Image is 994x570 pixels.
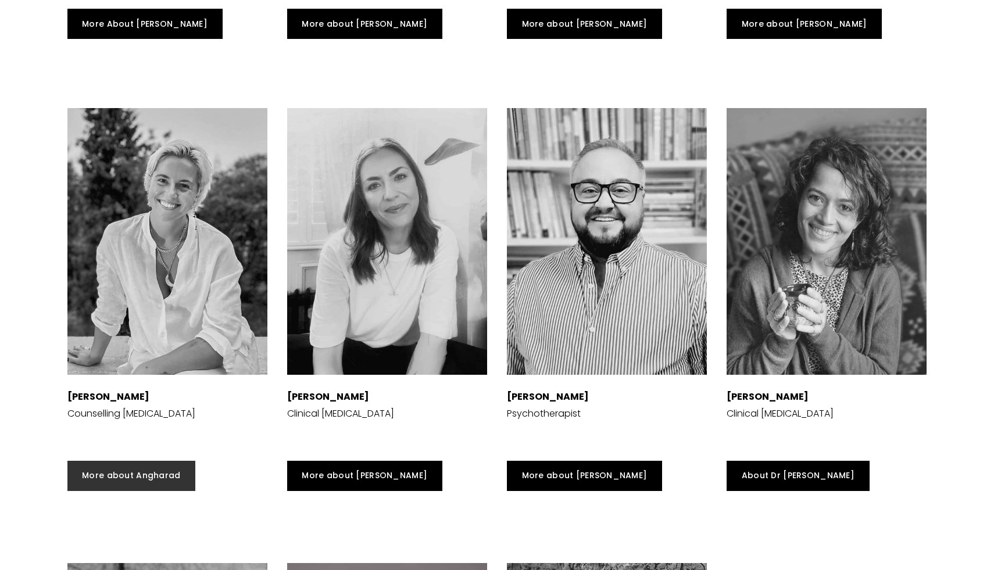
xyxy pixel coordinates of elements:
[507,390,589,403] strong: [PERSON_NAME]
[727,390,834,420] p: Clinical [MEDICAL_DATA]
[507,461,662,491] a: More about [PERSON_NAME]
[287,390,394,420] p: Clinical [MEDICAL_DATA]
[507,390,589,420] p: Psychotherapist
[507,9,662,39] a: More about [PERSON_NAME]
[67,461,196,491] a: More about Angharad
[727,390,809,403] strong: [PERSON_NAME]
[727,461,869,491] a: About Dr [PERSON_NAME]
[67,390,195,420] p: Counselling [MEDICAL_DATA]
[287,9,442,39] a: More about [PERSON_NAME]
[67,390,149,403] strong: [PERSON_NAME]
[67,9,223,39] a: More About [PERSON_NAME]
[287,390,369,403] strong: [PERSON_NAME]
[287,461,442,491] a: More about [PERSON_NAME]
[727,9,882,39] a: More about [PERSON_NAME]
